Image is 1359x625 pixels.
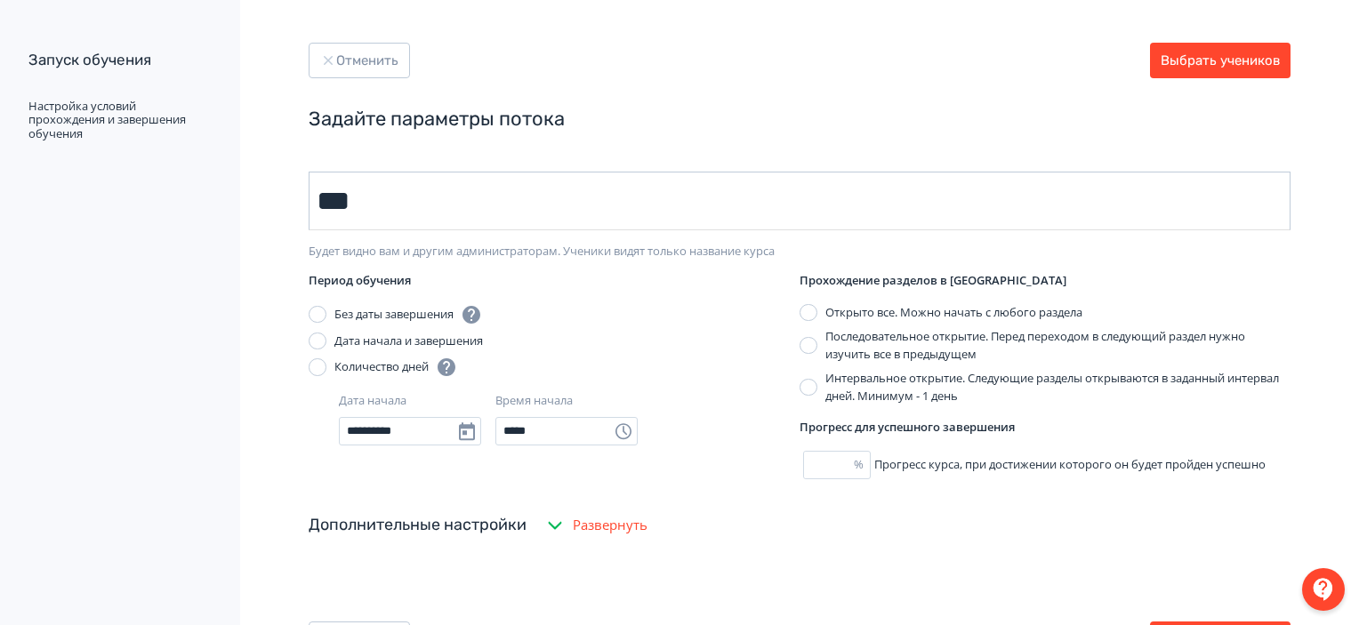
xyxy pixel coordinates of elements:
[800,419,1291,437] div: Прогресс для успешного завершения
[334,357,457,378] div: Количество дней
[1150,43,1291,78] button: Выбрать учеников
[28,100,208,141] div: Настройка условий прохождения и завершения обучения
[309,244,1291,259] div: Будет видно вам и другим администраторам. Ученики видят только название курса
[28,50,208,71] div: Запуск обучения
[309,107,1291,132] div: Задайте параметры потока
[800,451,1291,479] div: Прогресс курса, при достижении которого он будет пройден успешно
[309,272,800,290] div: Период обучения
[334,304,482,325] div: Без даты завершения
[309,43,410,78] button: Отменить
[495,392,573,410] div: Время начала
[339,392,406,410] div: Дата начала
[541,508,651,543] button: Развернуть
[854,456,871,474] div: %
[800,272,1291,290] div: Прохождение разделов в [GEOGRAPHIC_DATA]
[825,328,1291,363] div: Последовательное открытие. Перед переходом в следующий раздел нужно изучить все в предыдущем
[334,333,483,350] div: Дата начала и завершения
[825,304,1082,322] div: Открыто все. Можно начать с любого раздела
[309,513,527,537] div: Дополнительные настройки
[573,515,647,535] span: Развернуть
[825,370,1291,405] div: Интервальное открытие. Следующие разделы открываются в заданный интервал дней. Минимум - 1 день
